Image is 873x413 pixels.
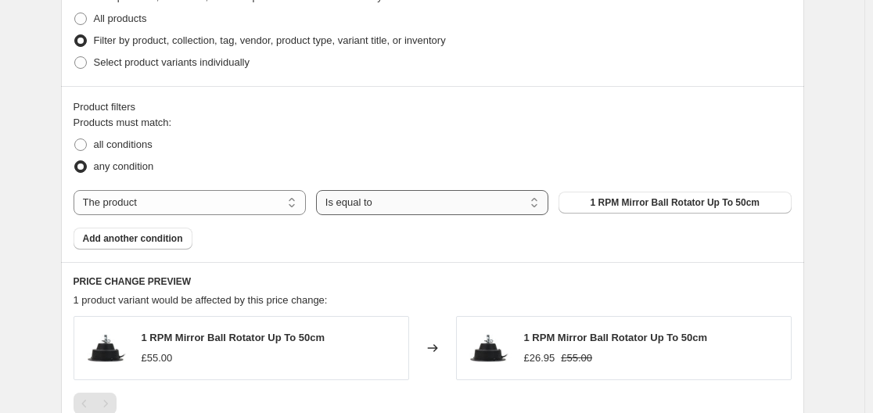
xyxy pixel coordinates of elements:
span: Add another condition [83,232,183,245]
strike: £55.00 [561,350,592,366]
h6: PRICE CHANGE PREVIEW [74,275,792,288]
button: Add another condition [74,228,192,250]
span: All products [94,13,147,24]
span: any condition [94,160,154,172]
span: 1 RPM Mirror Ball Rotator Up To 50cm [524,332,708,343]
img: MIRR09_U01_80x.jpg [82,325,129,372]
span: 1 RPM Mirror Ball Rotator Up To 50cm [591,196,760,209]
span: Products must match: [74,117,172,128]
button: 1 RPM Mirror Ball Rotator Up To 50cm [559,192,791,214]
div: £55.00 [142,350,173,366]
span: 1 product variant would be affected by this price change: [74,294,328,306]
span: all conditions [94,138,153,150]
img: MIRR09_U01_80x.jpg [465,325,512,372]
div: Product filters [74,99,792,115]
span: 1 RPM Mirror Ball Rotator Up To 50cm [142,332,325,343]
span: Filter by product, collection, tag, vendor, product type, variant title, or inventory [94,34,446,46]
span: Select product variants individually [94,56,250,68]
div: £26.95 [524,350,555,366]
